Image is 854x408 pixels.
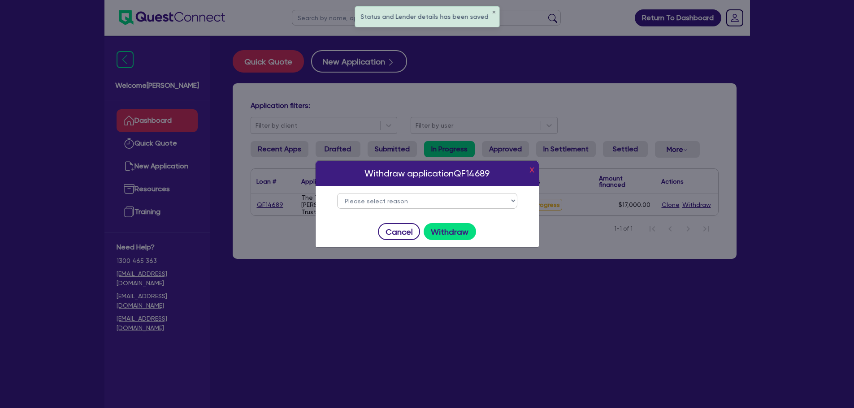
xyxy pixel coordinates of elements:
h3: Withdraw application QF14689 [364,168,490,179]
div: Status and Lender details has been saved [355,7,499,27]
button: x [527,162,537,176]
button: ✕ [492,10,495,15]
button: Withdraw [424,223,476,240]
button: Cancel [378,223,420,240]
